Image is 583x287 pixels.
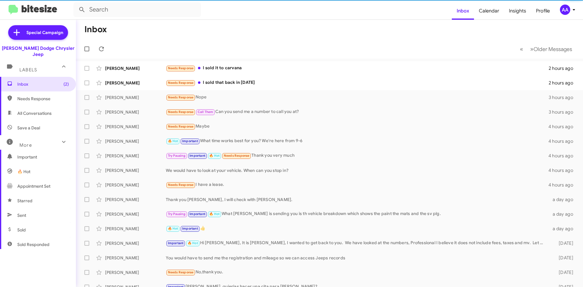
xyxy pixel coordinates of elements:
[549,65,578,71] div: 2 hours ago
[17,169,30,175] span: 🔥 Hot
[209,154,220,158] span: 🔥 Hot
[549,269,578,275] div: [DATE]
[17,154,69,160] span: Important
[8,25,68,40] a: Special Campaign
[549,80,578,86] div: 2 hours ago
[17,110,52,116] span: All Conversations
[168,95,194,99] span: Needs Response
[166,255,549,261] div: You would have to send me the registration and mileage so we can access Jeeps records
[189,212,205,216] span: Important
[168,81,194,85] span: Needs Response
[166,108,549,115] div: Can you send me a number to call you at?
[166,123,548,130] div: Maybe
[504,2,531,20] a: Insights
[105,226,166,232] div: [PERSON_NAME]
[17,96,69,102] span: Needs Response
[166,181,548,188] div: I have a lease.
[26,29,63,36] span: Special Campaign
[17,241,49,248] span: Sold Responded
[166,79,549,86] div: I sold that back in [DATE]
[84,25,107,34] h1: Inbox
[168,110,194,114] span: Needs Response
[168,139,178,143] span: 🔥 Hot
[548,124,578,130] div: 4 hours ago
[549,255,578,261] div: [DATE]
[182,227,198,231] span: Important
[516,43,527,55] button: Previous
[168,183,194,187] span: Needs Response
[105,80,166,86] div: [PERSON_NAME]
[182,139,198,143] span: Important
[105,65,166,71] div: [PERSON_NAME]
[549,196,578,203] div: a day ago
[520,45,523,53] span: «
[188,241,198,245] span: 🔥 Hot
[166,210,549,217] div: What [PERSON_NAME] is sending you is th vehicle breakdown which shows the paint the mats and the ...
[166,240,549,247] div: Hi [PERSON_NAME], It is [PERSON_NAME], I wanted to get back to you. We have looked at the numbers...
[19,67,37,73] span: Labels
[166,94,549,101] div: Nope
[105,153,166,159] div: [PERSON_NAME]
[166,65,549,72] div: I sold it to carvana
[105,167,166,173] div: [PERSON_NAME]
[166,225,549,232] div: 👍
[549,109,578,115] div: 3 hours ago
[105,182,166,188] div: [PERSON_NAME]
[166,138,548,145] div: What time works best for you? We're here from 9-6
[189,154,205,158] span: Important
[168,227,178,231] span: 🔥 Hot
[168,66,194,70] span: Needs Response
[209,212,220,216] span: 🔥 Hot
[549,240,578,246] div: [DATE]
[166,152,548,159] div: Thank you very much
[548,167,578,173] div: 4 hours ago
[549,226,578,232] div: a day ago
[168,241,184,245] span: Important
[17,227,26,233] span: Sold
[17,125,40,131] span: Save a Deal
[105,138,166,144] div: [PERSON_NAME]
[549,94,578,101] div: 3 hours ago
[73,2,201,17] input: Search
[560,5,570,15] div: AA
[168,125,194,128] span: Needs Response
[224,154,250,158] span: Needs Response
[168,154,186,158] span: Try Pausing
[63,81,69,87] span: (2)
[530,45,534,53] span: »
[549,211,578,217] div: a day ago
[17,198,32,204] span: Starred
[105,94,166,101] div: [PERSON_NAME]
[531,2,555,20] a: Profile
[517,43,576,55] nav: Page navigation example
[555,5,576,15] button: AA
[17,81,69,87] span: Inbox
[548,153,578,159] div: 4 hours ago
[548,182,578,188] div: 4 hours ago
[168,212,186,216] span: Try Pausing
[548,138,578,144] div: 4 hours ago
[105,240,166,246] div: [PERSON_NAME]
[17,212,26,218] span: Sent
[105,196,166,203] div: [PERSON_NAME]
[166,269,549,276] div: No,thank you.
[198,110,213,114] span: Call Them
[527,43,576,55] button: Next
[534,46,572,53] span: Older Messages
[105,269,166,275] div: [PERSON_NAME]
[17,183,50,189] span: Appointment Set
[168,270,194,274] span: Needs Response
[166,196,549,203] div: Thank you [PERSON_NAME], I will check with [PERSON_NAME].
[474,2,504,20] a: Calendar
[166,167,548,173] div: We would have to look at your vehicle. When can you stop in?
[105,109,166,115] div: [PERSON_NAME]
[105,211,166,217] div: [PERSON_NAME]
[19,142,32,148] span: More
[452,2,474,20] a: Inbox
[105,255,166,261] div: [PERSON_NAME]
[105,124,166,130] div: [PERSON_NAME]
